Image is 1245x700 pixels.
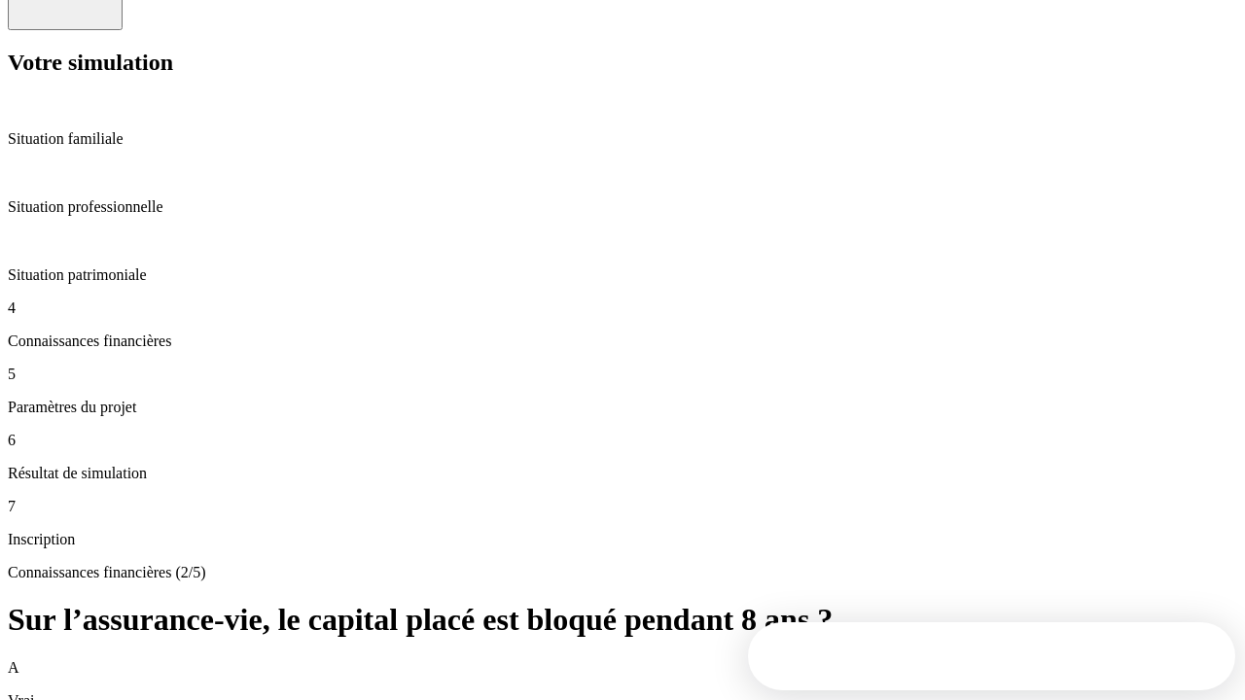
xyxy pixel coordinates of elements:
[8,465,1237,482] p: Résultat de simulation
[8,299,1237,317] p: 4
[748,622,1235,690] iframe: Intercom live chat discovery launcher
[8,659,1237,677] p: A
[8,130,1237,148] p: Situation familiale
[8,50,1237,76] h2: Votre simulation
[8,531,1237,548] p: Inscription
[8,198,1237,216] p: Situation professionnelle
[8,498,1237,515] p: 7
[8,564,1237,581] p: Connaissances financières (2/5)
[1179,634,1226,681] iframe: Intercom live chat
[8,432,1237,449] p: 6
[8,266,1237,284] p: Situation patrimoniale
[8,366,1237,383] p: 5
[8,602,1237,638] h1: Sur l’assurance-vie, le capital placé est bloqué pendant 8 ans ?
[8,332,1237,350] p: Connaissances financières
[8,399,1237,416] p: Paramètres du projet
